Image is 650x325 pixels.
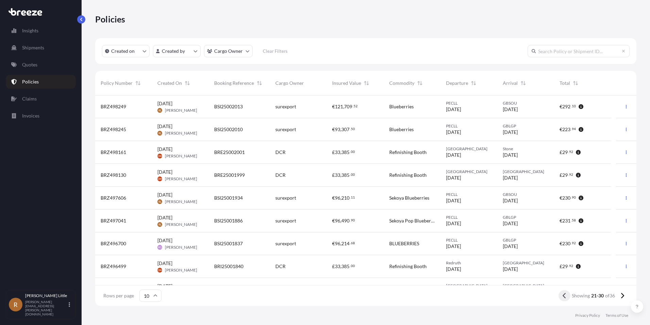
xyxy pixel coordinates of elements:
[350,151,350,153] span: .
[351,265,355,267] span: 00
[275,217,296,224] span: surexport
[204,45,253,57] button: cargoOwner Filter options
[341,196,349,200] span: 210
[446,283,492,289] span: [GEOGRAPHIC_DATA]
[503,215,549,220] span: GBLGP
[158,153,162,159] span: DM
[340,150,341,155] span: ,
[255,79,263,87] button: Sort
[332,80,361,87] span: Insured Value
[560,150,562,155] span: £
[560,104,562,109] span: €
[503,237,549,243] span: GBLGP
[571,219,571,221] span: .
[6,92,76,106] a: Claims
[263,48,288,55] p: Clear Filters
[340,196,341,200] span: ,
[344,104,352,109] span: 709
[275,149,286,156] span: DCR
[275,263,286,270] span: DCR
[157,169,172,175] span: [DATE]
[14,301,18,308] span: R
[446,129,461,136] span: [DATE]
[335,150,340,155] span: 33
[214,240,243,247] span: BSI25001837
[350,219,350,221] span: .
[591,292,604,299] span: 21-30
[503,197,518,204] span: [DATE]
[560,173,562,177] span: £
[214,217,243,224] span: BSI25001886
[332,241,335,246] span: €
[389,263,427,270] span: Refinishing Booth
[446,100,492,106] span: PECLL
[568,173,569,176] span: .
[503,260,549,266] span: [GEOGRAPHIC_DATA]
[568,151,569,153] span: .
[340,173,341,177] span: ,
[446,215,492,220] span: PECLL
[275,195,296,201] span: surexport
[560,80,570,87] span: Total
[362,79,371,87] button: Sort
[416,79,424,87] button: Sort
[605,292,615,299] span: of 36
[22,27,38,34] p: Insights
[102,45,150,57] button: createdOn Filter options
[101,172,126,179] span: BRZ498130
[351,196,355,199] span: 11
[6,75,76,89] a: Policies
[214,263,243,270] span: BRI25001840
[469,79,478,87] button: Sort
[571,105,571,107] span: .
[572,219,576,221] span: 58
[503,169,549,174] span: [GEOGRAPHIC_DATA]
[101,80,133,87] span: Policy Number
[165,153,197,159] span: [PERSON_NAME]
[335,104,343,109] span: 121
[503,174,518,181] span: [DATE]
[25,293,67,298] p: [PERSON_NAME] Little
[575,313,600,318] p: Privacy Policy
[446,243,461,250] span: [DATE]
[335,241,340,246] span: 96
[101,195,126,201] span: BRZ497606
[158,267,162,274] span: DM
[503,100,549,106] span: GBSOU
[605,313,628,318] p: Terms of Use
[503,266,518,273] span: [DATE]
[341,127,349,132] span: 307
[562,173,568,177] span: 29
[157,214,172,221] span: [DATE]
[111,48,135,55] p: Created on
[569,265,573,267] span: 92
[158,244,162,251] span: RG
[157,260,172,267] span: [DATE]
[446,266,461,273] span: [DATE]
[214,48,243,55] p: Cargo Owner
[256,46,294,57] button: Clear Filters
[341,150,349,155] span: 385
[568,265,569,267] span: .
[389,217,435,224] span: Sekoya Pop Blueberries
[528,45,630,57] input: Search Policy or Shipment ID...
[101,263,126,270] span: BRZ496499
[350,265,350,267] span: .
[389,103,414,110] span: Blueberries
[562,196,570,200] span: 230
[25,300,67,316] p: [PERSON_NAME][EMAIL_ADDRESS][PERSON_NAME][DOMAIN_NAME]
[351,242,355,244] span: 68
[275,240,296,247] span: surexport
[569,151,573,153] span: 92
[350,173,350,176] span: .
[158,175,162,182] span: DM
[214,103,243,110] span: BSI25002013
[350,196,350,199] span: .
[275,80,304,87] span: Cargo Owner
[560,196,562,200] span: €
[354,105,358,107] span: 52
[332,218,335,223] span: €
[335,218,340,223] span: 96
[165,267,197,273] span: [PERSON_NAME]
[446,192,492,197] span: PECLL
